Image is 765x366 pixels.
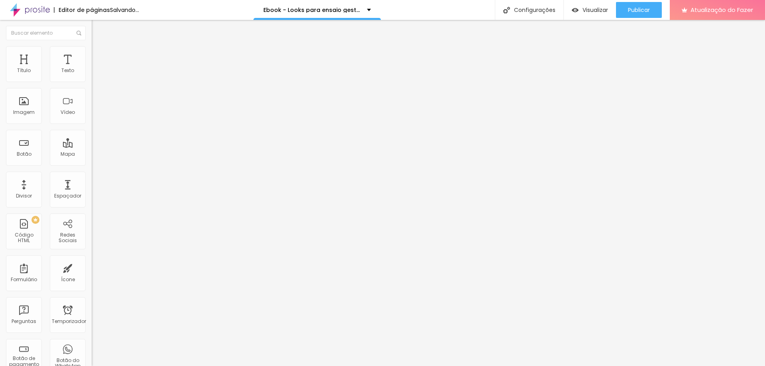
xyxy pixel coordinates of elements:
font: Vídeo [61,109,75,115]
font: Imagem [13,109,35,115]
font: Ícone [61,276,75,283]
button: Publicar [616,2,662,18]
font: Texto [61,67,74,74]
font: Espaçador [54,192,81,199]
input: Buscar elemento [6,26,86,40]
div: Salvando... [110,7,139,13]
img: Ícone [503,7,510,14]
font: Formulário [11,276,37,283]
font: Mapa [61,151,75,157]
font: Redes Sociais [59,231,77,244]
font: Configurações [514,6,555,14]
font: Botão [17,151,31,157]
font: Ebook - Looks para ensaio gestante [263,6,370,14]
font: Publicar [628,6,650,14]
button: Visualizar [564,2,616,18]
img: Ícone [76,31,81,35]
font: Título [17,67,31,74]
font: Divisor [16,192,32,199]
font: Perguntas [12,318,36,325]
font: Código HTML [15,231,33,244]
font: Visualizar [583,6,608,14]
img: view-1.svg [572,7,579,14]
font: Atualização do Fazer [690,6,753,14]
font: Temporizador [52,318,86,325]
font: Editor de páginas [59,6,110,14]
